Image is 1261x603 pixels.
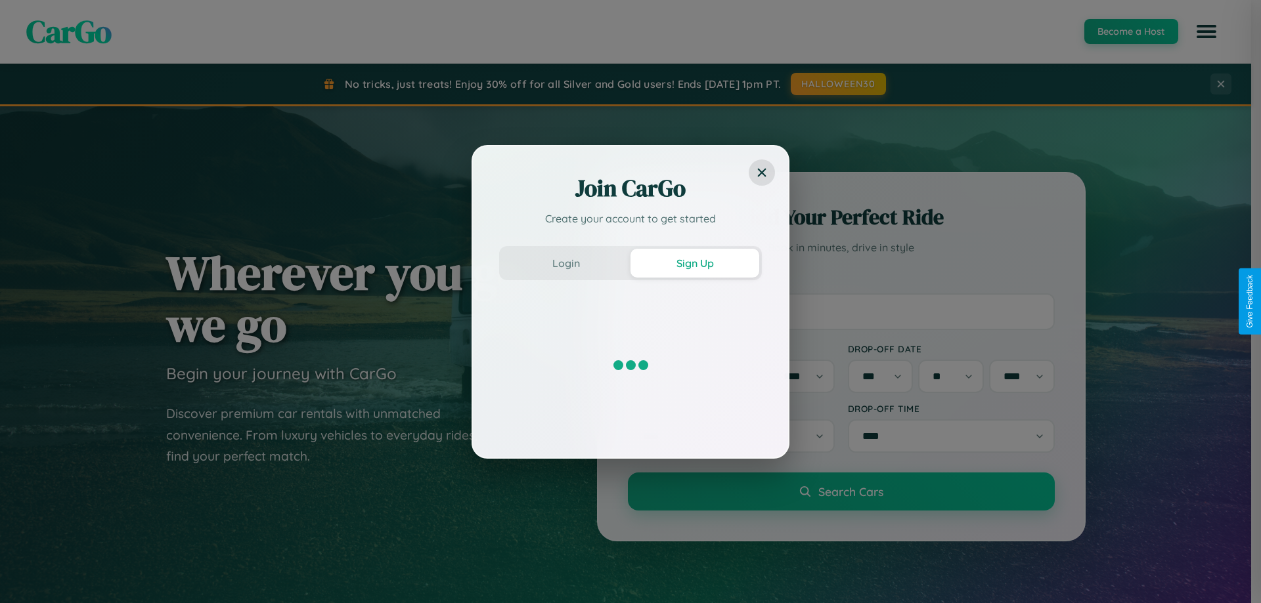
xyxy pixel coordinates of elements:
iframe: Intercom live chat [13,558,45,590]
button: Sign Up [630,249,759,278]
div: Give Feedback [1245,275,1254,328]
button: Login [502,249,630,278]
h2: Join CarGo [499,173,762,204]
p: Create your account to get started [499,211,762,226]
